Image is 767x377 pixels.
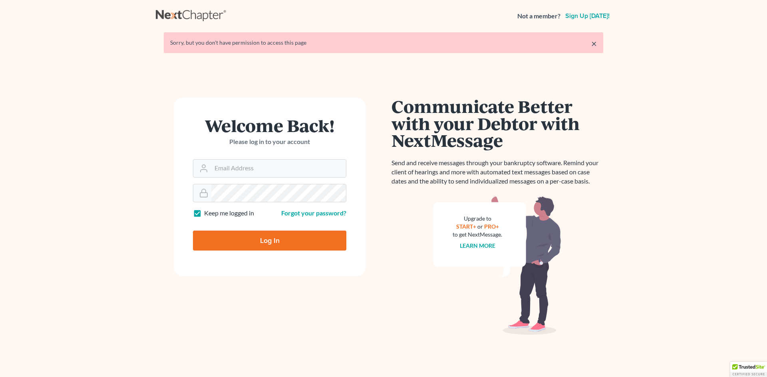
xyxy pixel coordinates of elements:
a: Learn more [460,242,495,249]
span: or [477,223,483,230]
div: TrustedSite Certified [730,362,767,377]
p: Send and receive messages through your bankruptcy software. Remind your client of hearings and mo... [391,158,603,186]
input: Log In [193,231,346,251]
img: nextmessage_bg-59042aed3d76b12b5cd301f8e5b87938c9018125f34e5fa2b7a6b67550977c72.svg [433,195,561,335]
a: Forgot your password? [281,209,346,217]
h1: Communicate Better with your Debtor with NextMessage [391,98,603,149]
div: Sorry, but you don't have permission to access this page [170,39,597,47]
strong: Not a member? [517,12,560,21]
p: Please log in to your account [193,137,346,146]
a: PRO+ [484,223,499,230]
div: to get NextMessage. [453,231,502,239]
a: Sign up [DATE]! [564,13,611,19]
a: START+ [456,223,476,230]
input: Email Address [211,160,346,177]
label: Keep me logged in [204,209,254,218]
div: Upgrade to [453,215,502,223]
h1: Welcome Back! [193,117,346,134]
a: × [591,39,597,48]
